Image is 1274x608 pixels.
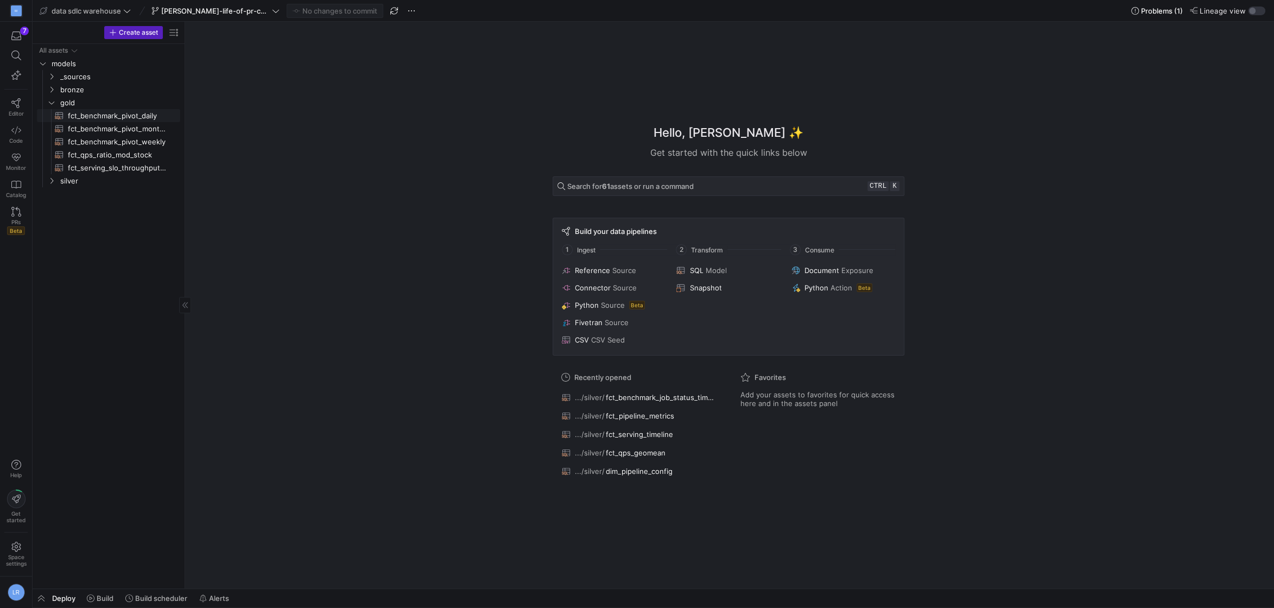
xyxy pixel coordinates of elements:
[789,264,897,277] button: DocumentExposure
[60,97,179,109] span: gold
[574,373,631,382] span: Recently opened
[60,84,179,96] span: bronze
[37,161,180,174] a: fct_serving_slo_throughput_timeline​​​​​​​​​​
[575,467,605,476] span: .../silver/
[68,162,168,174] span: fct_serving_slo_throughput_timeline​​​​​​​​​​
[689,266,703,275] span: SQL
[4,94,28,121] a: Editor
[559,390,719,404] button: .../silver/fct_benchmark_job_status_timeline
[755,373,786,382] span: Favorites
[11,219,21,225] span: PRs
[1129,4,1186,18] button: Problems (1)
[789,281,897,294] button: PythonActionBeta
[4,485,28,528] button: Getstarted
[575,411,605,420] span: .../silver/
[4,537,28,572] a: Spacesettings
[119,29,158,36] span: Create asset
[575,266,610,275] span: Reference
[575,335,589,344] span: CSV
[606,448,665,457] span: fct_qps_geomean
[37,174,180,187] div: Press SPACE to select this row.
[591,335,625,344] span: CSV Seed
[674,264,782,277] button: SQLModel
[9,110,24,117] span: Editor
[37,135,180,148] div: Press SPACE to select this row.
[11,5,22,16] div: M
[575,448,605,457] span: .../silver/
[4,148,28,175] a: Monitor
[831,283,852,292] span: Action
[553,146,904,159] div: Get started with the quick links below
[841,266,873,275] span: Exposure
[575,318,603,327] span: Fivetran
[9,472,23,478] span: Help
[4,202,28,239] a: PRsBeta
[575,227,657,236] span: Build your data pipelines
[8,584,25,601] div: LR
[37,148,180,161] a: fct_qps_ratio_mod_stock​​​​​​​​​​
[613,283,637,292] span: Source
[890,181,899,191] kbd: k
[4,175,28,202] a: Catalog
[52,7,121,15] span: data sdlc warehouse
[553,176,904,196] button: Search for61assets or run a commandctrlk
[37,161,180,174] div: Press SPACE to select this row.
[121,589,192,607] button: Build scheduler
[559,427,719,441] button: .../silver/fct_serving_timeline
[560,299,668,312] button: PythonSourceBeta
[606,411,674,420] span: fct_pipeline_metrics
[68,136,168,148] span: fct_benchmark_pivot_weekly​​​​​​​​​​
[52,58,179,70] span: models
[629,301,645,309] span: Beta
[1141,7,1183,15] span: Problems (1)
[857,283,872,292] span: Beta
[4,121,28,148] a: Code
[37,135,180,148] a: fct_benchmark_pivot_weekly​​​​​​​​​​
[606,467,673,476] span: dim_pipeline_config
[6,192,26,198] span: Catalog
[37,44,180,57] div: Press SPACE to select this row.
[37,83,180,96] div: Press SPACE to select this row.
[68,123,168,135] span: fct_benchmark_pivot_monthly​​​​​​​​​​
[97,594,113,603] span: Build
[37,148,180,161] div: Press SPACE to select this row.
[209,594,229,603] span: Alerts
[39,47,68,54] div: All assets
[60,71,179,83] span: _sources
[559,446,719,460] button: .../silver/fct_qps_geomean
[149,4,282,18] button: [PERSON_NAME]-life-of-pr-commit-workload
[601,301,625,309] span: Source
[37,70,180,83] div: Press SPACE to select this row.
[560,333,668,346] button: CSVCSV Seed
[6,554,27,567] span: Space settings
[575,301,599,309] span: Python
[674,281,782,294] button: Snapshot
[7,510,26,523] span: Get started
[740,390,896,408] span: Add your assets to favorites for quick access here and in the assets panel
[560,316,668,329] button: FivetranSource
[6,164,26,171] span: Monitor
[4,455,28,483] button: Help
[194,589,234,607] button: Alerts
[7,226,25,235] span: Beta
[804,283,828,292] span: Python
[560,264,668,277] button: ReferenceSource
[9,137,23,144] span: Code
[606,430,673,439] span: fct_serving_timeline
[654,124,803,142] h1: Hello, [PERSON_NAME] ✨
[602,182,610,191] strong: 61
[1200,7,1246,15] span: Lineage view
[37,109,180,122] a: fct_benchmark_pivot_daily​​​​​​​​​​
[560,281,668,294] button: ConnectorSource
[37,57,180,70] div: Press SPACE to select this row.
[37,109,180,122] div: Press SPACE to select this row.
[68,110,168,122] span: fct_benchmark_pivot_daily​​​​​​​​​​
[567,182,694,191] span: Search for assets or run a command
[4,581,28,604] button: LR
[104,26,163,39] button: Create asset
[37,4,134,18] button: data sdlc warehouse
[605,318,629,327] span: Source
[867,181,889,191] kbd: ctrl
[559,409,719,423] button: .../silver/fct_pipeline_metrics
[82,589,118,607] button: Build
